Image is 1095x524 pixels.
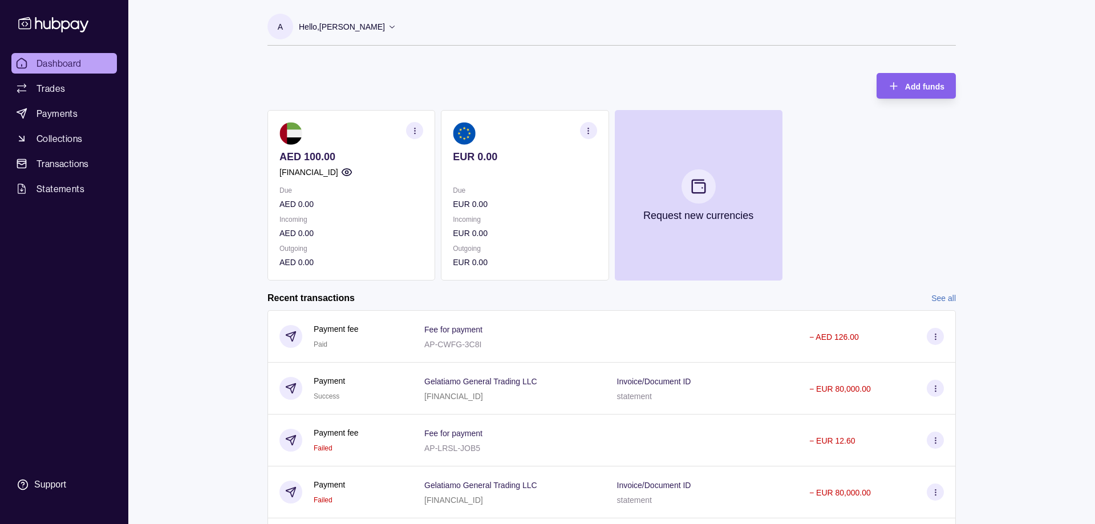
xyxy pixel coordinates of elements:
[424,429,482,438] p: Fee for payment
[453,184,597,197] p: Due
[314,444,332,452] span: Failed
[279,227,423,239] p: AED 0.00
[424,444,480,453] p: AP-LRSL-JOB5
[279,213,423,226] p: Incoming
[279,151,423,163] p: AED 100.00
[279,256,423,269] p: AED 0.00
[931,292,956,304] a: See all
[453,242,597,255] p: Outgoing
[11,78,117,99] a: Trades
[36,157,89,170] span: Transactions
[453,151,597,163] p: EUR 0.00
[36,82,65,95] span: Trades
[299,21,385,33] p: Hello, [PERSON_NAME]
[36,182,84,196] span: Statements
[36,107,78,120] span: Payments
[314,426,359,439] p: Payment fee
[314,496,332,504] span: Failed
[11,153,117,174] a: Transactions
[453,122,476,145] img: eu
[314,478,345,491] p: Payment
[279,166,338,178] p: [FINANCIAL_ID]
[809,488,871,497] p: − EUR 80,000.00
[36,132,82,145] span: Collections
[11,473,117,497] a: Support
[453,213,597,226] p: Incoming
[617,377,691,386] p: Invoice/Document ID
[617,392,652,401] p: statement
[424,481,537,490] p: Gelatiamo General Trading LLC
[279,184,423,197] p: Due
[877,73,956,99] button: Add funds
[643,209,753,222] p: Request new currencies
[809,436,855,445] p: − EUR 12.60
[278,21,283,33] p: A
[314,392,339,400] span: Success
[615,110,782,281] button: Request new currencies
[34,478,66,491] div: Support
[809,332,859,342] p: − AED 126.00
[314,323,359,335] p: Payment fee
[11,178,117,199] a: Statements
[424,495,483,505] p: [FINANCIAL_ID]
[314,375,345,387] p: Payment
[617,495,652,505] p: statement
[617,481,691,490] p: Invoice/Document ID
[809,384,871,393] p: − EUR 80,000.00
[453,256,597,269] p: EUR 0.00
[279,242,423,255] p: Outgoing
[314,340,327,348] span: Paid
[11,53,117,74] a: Dashboard
[453,227,597,239] p: EUR 0.00
[424,340,481,349] p: AP-CWFG-3C8I
[11,103,117,124] a: Payments
[279,122,302,145] img: ae
[424,377,537,386] p: Gelatiamo General Trading LLC
[11,128,117,149] a: Collections
[267,292,355,304] h2: Recent transactions
[424,392,483,401] p: [FINANCIAL_ID]
[279,198,423,210] p: AED 0.00
[453,198,597,210] p: EUR 0.00
[36,56,82,70] span: Dashboard
[424,325,482,334] p: Fee for payment
[905,82,944,91] span: Add funds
